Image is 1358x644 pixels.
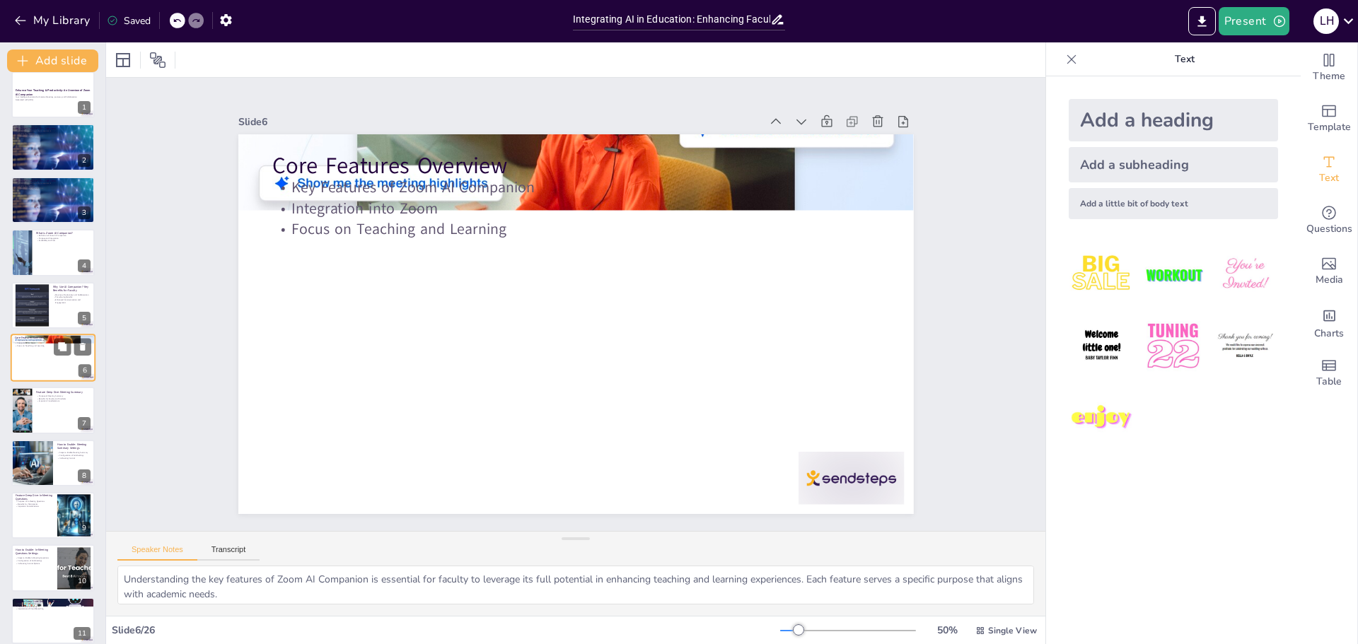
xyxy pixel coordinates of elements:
p: Purpose of In-Meeting Questions [16,500,53,503]
div: 5 [11,282,95,329]
p: Key Objectives for This Overview [16,126,91,130]
p: Configuration of Sub-Settings [16,559,53,562]
div: Add ready made slides [1301,93,1357,144]
div: Add a table [1301,348,1357,399]
p: Understand What Zoom AI Companion Is [16,129,91,132]
div: L H [1313,8,1339,34]
span: Charts [1314,326,1344,341]
strong: Enhance Your Teaching & Productivity: An Overview of Zoom AI Companion [16,88,91,96]
div: 2 [11,124,95,170]
div: 5 [78,312,91,324]
button: Speaker Notes [117,545,197,561]
p: Purpose of Meeting Summary [36,395,91,398]
p: In-Meeting Control Options [16,561,53,564]
div: 4 [11,229,95,276]
p: Core Features Overview [286,119,894,214]
img: 2.jpeg [1140,242,1206,308]
p: Enhanced Communication and Engagement [53,298,91,303]
span: Single View [988,625,1037,636]
span: Text [1319,170,1339,186]
p: How to Enable: Meeting Summary Settings [57,443,91,450]
img: 6.jpeg [1212,313,1278,379]
p: Learn How to Activate and Use [16,134,91,137]
img: 7.jpeg [1069,385,1134,451]
p: Importance of Cloud Recording [16,608,91,611]
div: Add a heading [1069,99,1278,141]
div: Add text boxes [1301,144,1357,195]
p: Why Use AI Companion? Key Benefits for Faculty [53,285,91,293]
p: Time-Saving Benefits [53,295,91,298]
p: Identify Key Features [16,131,91,134]
div: 1 [11,71,95,118]
button: Add slide [7,49,98,72]
p: Steps to Enable In-Meeting Questions [16,556,53,559]
p: Text [1083,42,1287,76]
button: Transcript [197,545,260,561]
button: Delete Slide [74,338,91,355]
span: Template [1308,119,1351,135]
div: 7 [11,387,95,433]
p: Feature Deep Dive: Meeting Summary [36,390,91,394]
div: 1 [78,101,91,114]
textarea: Understanding the key features of Zoom AI Companion is essential for faculty to leverage its full... [117,566,1034,604]
p: Availability and Cost [36,240,91,242]
p: Feature Deep Dive: Smart Recording [16,599,91,604]
div: Slide 6 / 26 [112,623,780,637]
div: Add a subheading [1069,147,1278,182]
p: How to Enable: In-Meeting Questions Settings [16,547,53,555]
span: Media [1316,272,1343,288]
p: Understand What Zoom AI Companion Is [16,182,91,185]
div: Saved [107,14,151,28]
button: Export to PowerPoint [1188,7,1216,35]
button: My Library [11,9,96,32]
div: 8 [78,469,91,482]
div: Change the overall theme [1301,42,1357,93]
p: Key Features of Zoom AI Companion [284,146,891,230]
p: Key Objectives for This Overview [16,179,91,183]
p: Steps to Enable Meeting Summary [57,451,91,454]
p: Core Features Overview [15,336,91,340]
img: 3.jpeg [1212,242,1278,308]
img: 1.jpeg [1069,242,1134,308]
div: Slide 6 [258,81,779,148]
div: 2 [78,154,91,167]
p: What is Zoom AI Companion? [36,231,91,235]
p: Key Benefits for Faculty [16,605,91,608]
p: Key Features of Zoom AI Companion [15,339,91,342]
p: Generated with [URL] [16,98,91,101]
div: 6 [11,334,95,382]
p: Purpose and Integration [36,237,91,240]
p: Definition of Zoom AI Companion [36,235,91,238]
div: 6 [79,364,91,377]
div: Add images, graphics, shapes or video [1301,246,1357,297]
p: Maximize Productivity and Collaboration [53,293,91,296]
div: 3 [11,177,95,223]
div: 3 [78,206,91,219]
span: Position [149,52,166,69]
div: 4 [78,259,91,272]
span: Theme [1313,69,1345,84]
p: Purpose of Smart Recording [16,602,91,605]
div: Add charts and graphs [1301,297,1357,348]
div: 11 [11,597,95,644]
p: Focus on Teaching and Learning [15,344,91,347]
div: Layout [112,49,134,71]
p: Integration into Zoom [282,167,889,251]
img: 5.jpeg [1140,313,1206,379]
div: 50 % [930,623,964,637]
div: 10 [11,544,95,591]
div: 9 [78,522,91,534]
p: Benefits for Participants [16,503,53,505]
p: In-Meeting Control [57,457,91,459]
p: Learn How to Activate and Use [16,187,91,190]
div: 8 [11,440,95,486]
div: Add a little bit of body text [1069,188,1278,219]
div: 11 [74,627,91,640]
div: 10 [74,575,91,587]
input: Insert title [573,9,770,30]
p: Focus on Teaching and Learning [280,187,887,271]
button: L H [1313,7,1339,35]
button: Duplicate Slide [54,338,71,355]
p: Feature Deep Dive: In-Meeting Questions [16,493,53,501]
button: Present [1219,7,1289,35]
